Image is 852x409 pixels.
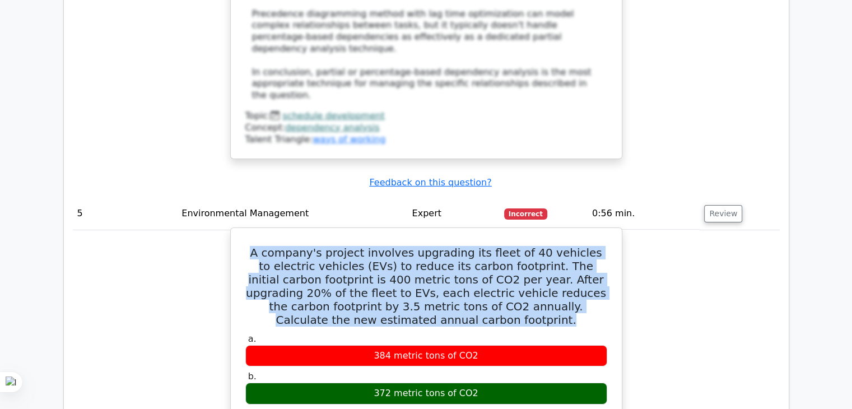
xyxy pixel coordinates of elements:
span: b. [248,371,257,382]
span: a. [248,333,257,344]
div: Concept: [245,122,607,134]
span: Incorrect [504,208,547,220]
div: Talent Triangle: [245,110,607,145]
button: Review [704,205,742,222]
a: ways of working [313,134,385,145]
a: schedule development [282,110,384,121]
div: Topic: [245,110,607,122]
h5: A company's project involves upgrading its fleet of 40 vehicles to electric vehicles (EVs) to red... [244,246,608,327]
div: 372 metric tons of CO2 [245,383,607,405]
td: Environmental Management [177,198,407,230]
td: 5 [73,198,178,230]
td: 0:56 min. [588,198,700,230]
a: Feedback on this question? [369,177,491,188]
td: Expert [407,198,499,230]
div: 384 metric tons of CO2 [245,345,607,367]
a: dependency analysis [285,122,379,133]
